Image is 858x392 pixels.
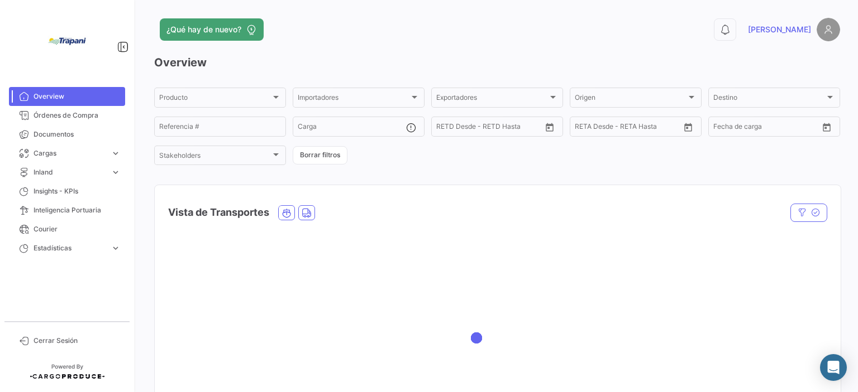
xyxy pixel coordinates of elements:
div: Abrir Intercom Messenger [820,354,847,381]
input: Desde [713,124,733,132]
h4: Vista de Transportes [168,205,269,220]
span: Insights - KPIs [34,186,121,196]
span: Exportadores [436,95,548,103]
img: placeholder-user.png [817,18,840,41]
span: Inland [34,167,106,177]
h3: Overview [154,55,840,70]
a: Insights - KPIs [9,182,125,201]
img: bd005829-9598-4431-b544-4b06bbcd40b2.jpg [39,13,95,69]
a: Órdenes de Compra [9,106,125,125]
span: Producto [159,95,271,103]
span: Overview [34,91,121,101]
span: Órdenes de Compra [34,110,121,120]
button: Land [299,206,314,220]
span: [PERSON_NAME] [748,24,811,35]
button: Open calendar [680,119,697,135]
span: expand_more [111,167,121,177]
a: Overview [9,87,125,106]
a: Documentos [9,125,125,144]
input: Desde [575,124,595,132]
span: Cargas [34,148,106,158]
a: Courier [9,220,125,239]
button: Open calendar [818,119,835,135]
button: Ocean [279,206,294,220]
span: Documentos [34,129,121,139]
span: Origen [575,95,687,103]
span: Importadores [298,95,409,103]
input: Desde [436,124,456,132]
button: Borrar filtros [293,146,347,164]
span: Inteligencia Portuaria [34,205,121,215]
span: expand_more [111,243,121,253]
input: Hasta [741,124,792,132]
span: expand_more [111,148,121,158]
span: Estadísticas [34,243,106,253]
button: Open calendar [541,119,558,135]
span: ¿Qué hay de nuevo? [166,24,241,35]
input: Hasta [464,124,514,132]
span: Cerrar Sesión [34,336,121,346]
a: Inteligencia Portuaria [9,201,125,220]
button: ¿Qué hay de nuevo? [160,18,264,41]
input: Hasta [603,124,653,132]
span: Courier [34,224,121,234]
span: Stakeholders [159,153,271,161]
span: Destino [713,95,825,103]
